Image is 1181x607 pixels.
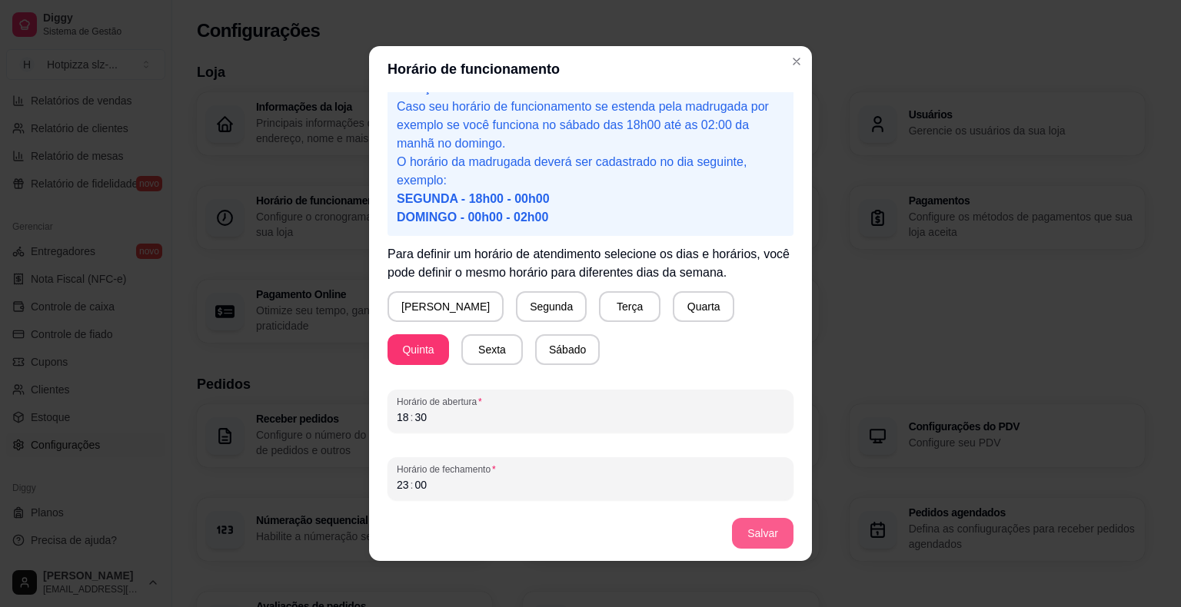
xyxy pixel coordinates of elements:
[397,192,550,205] span: SEGUNDA - 18h00 - 00h00
[461,334,523,365] button: Sexta
[413,477,428,493] div: minute,
[673,291,734,322] button: Quarta
[784,49,809,74] button: Close
[388,245,793,282] p: Para definir um horário de atendimento selecione os dias e horários, você pode definir o mesmo ho...
[413,410,428,425] div: minute,
[409,410,415,425] div: :
[732,518,793,549] button: Salvar
[535,334,600,365] button: Sábado
[397,463,784,476] span: Horário de fechamento
[397,153,784,227] p: O horário da madrugada deverá ser cadastrado no dia seguinte, exemplo:
[397,98,784,153] p: Caso seu horário de funcionamento se estenda pela madrugada por exemplo se você funciona no sábad...
[395,410,411,425] div: hour,
[409,477,415,493] div: :
[397,396,784,408] span: Horário de abertura
[388,291,504,322] button: [PERSON_NAME]
[388,334,449,365] button: Quinta
[599,291,660,322] button: Terça
[395,477,411,493] div: hour,
[516,291,587,322] button: Segunda
[369,46,812,92] header: Horário de funcionamento
[397,211,548,224] span: DOMINGO - 00h00 - 02h00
